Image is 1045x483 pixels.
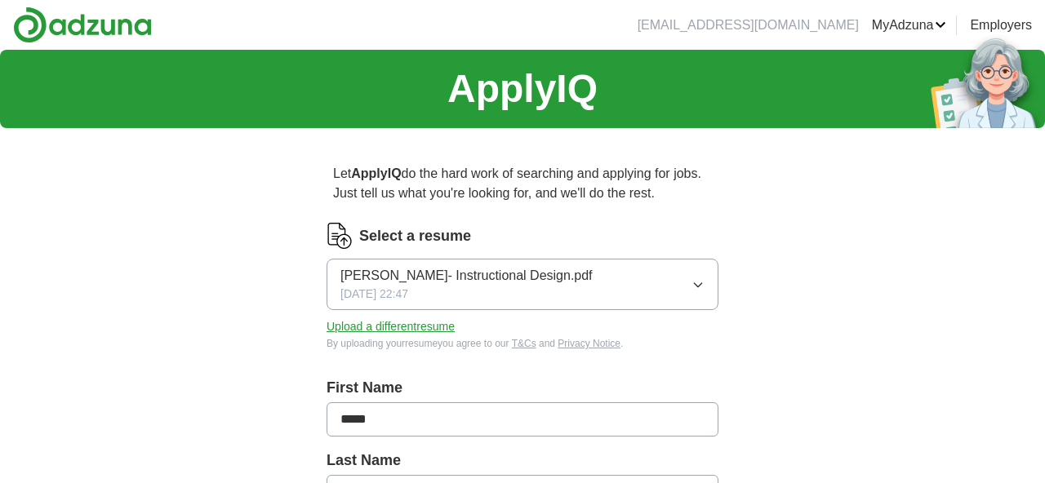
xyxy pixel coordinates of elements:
[327,318,455,335] button: Upload a differentresume
[558,338,620,349] a: Privacy Notice
[327,377,718,399] label: First Name
[327,157,718,210] p: Let do the hard work of searching and applying for jobs. Just tell us what you're looking for, an...
[327,450,718,472] label: Last Name
[872,16,947,35] a: MyAdzuna
[340,266,593,286] span: [PERSON_NAME]- Instructional Design.pdf
[351,166,401,180] strong: ApplyIQ
[638,16,859,35] li: [EMAIL_ADDRESS][DOMAIN_NAME]
[512,338,536,349] a: T&Cs
[327,259,718,310] button: [PERSON_NAME]- Instructional Design.pdf[DATE] 22:47
[340,286,408,303] span: [DATE] 22:47
[447,60,598,118] h1: ApplyIQ
[327,336,718,351] div: By uploading your resume you agree to our and .
[359,225,471,247] label: Select a resume
[13,7,152,43] img: Adzuna logo
[970,16,1032,35] a: Employers
[327,223,353,249] img: CV Icon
